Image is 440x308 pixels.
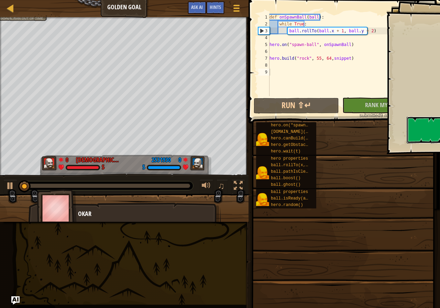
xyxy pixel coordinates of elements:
[271,156,308,161] span: hero properties
[217,180,228,194] button: ♫
[360,113,381,118] span: submitted
[256,193,269,206] img: portrait.png
[258,34,269,41] div: 4
[210,4,221,10] span: Hints
[271,196,323,201] span: ball.isReady(ability)
[365,101,405,109] span: Rank My Game!
[13,16,43,20] span: Ran out of time
[102,164,104,171] div: 5
[258,62,269,69] div: 8
[42,156,57,170] img: thang_avatar_frame.png
[271,169,325,174] span: ball.pathIsClear(x, y)
[12,16,13,20] span: :
[11,296,20,305] button: Ask AI
[142,164,145,171] div: 5
[258,41,269,48] div: 5
[258,48,269,55] div: 6
[346,112,424,119] div: 9 minutes ago
[271,176,300,181] span: ball.boost()
[271,142,330,147] span: hero.getObstacleAt(x, y)
[174,156,181,162] div: 0
[3,180,17,194] button: Ctrl + P: Play
[199,180,213,194] button: Adjust volume
[258,27,269,34] div: 3
[189,156,205,170] img: thang_avatar_frame.png
[342,98,428,113] button: Rank My Game!
[271,149,300,154] span: hero.wait(t)
[256,166,269,179] img: portrait.png
[258,55,269,62] div: 7
[258,21,269,27] div: 2
[254,98,339,114] button: Run ⇧↵
[271,163,313,168] span: ball.rollTo(x, y)
[76,156,121,164] div: [DEMOGRAPHIC_DATA] b
[271,190,308,194] span: ball properties
[37,189,77,227] img: thang_avatar_frame.png
[152,156,171,164] div: 2531930
[271,182,300,187] span: ball.ghost()
[191,4,203,10] span: Ask AI
[271,129,333,134] span: [DOMAIN_NAME](type, x, y)
[188,1,206,14] button: Ask AI
[271,123,330,128] span: hero.on("spawn-ball", f)
[231,180,245,194] button: Toggle fullscreen
[218,181,225,191] span: ♫
[271,203,303,207] span: hero.random()
[228,1,245,18] button: Show game menu
[271,136,318,141] span: hero.canBuild(x, y)
[258,69,269,76] div: 9
[258,14,269,21] div: 1
[66,156,73,162] div: 0
[78,209,214,218] div: Okar
[256,133,269,146] img: portrait.png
